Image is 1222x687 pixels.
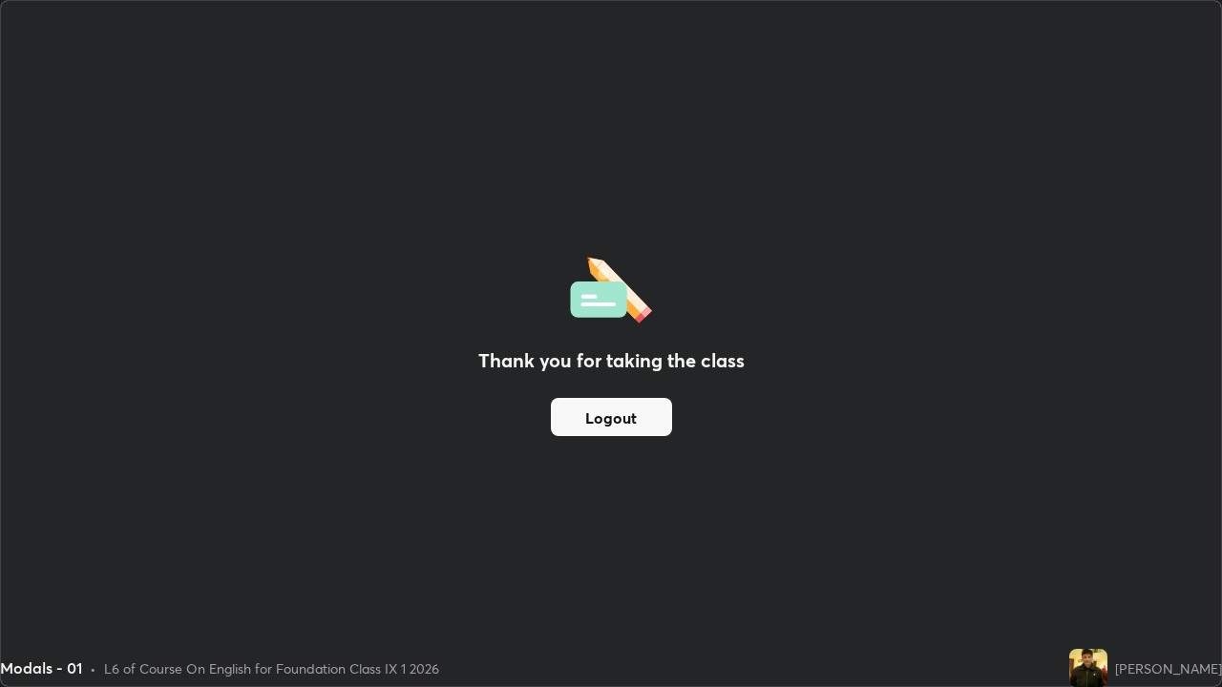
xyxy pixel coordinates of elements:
div: • [90,658,96,678]
h2: Thank you for taking the class [478,346,745,375]
img: offlineFeedback.1438e8b3.svg [570,251,652,323]
div: L6 of Course On English for Foundation Class IX 1 2026 [104,658,439,678]
button: Logout [551,398,672,436]
div: [PERSON_NAME] [1115,658,1222,678]
img: 2ac7c97e948e40f994bf223dccd011e9.jpg [1069,649,1107,687]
